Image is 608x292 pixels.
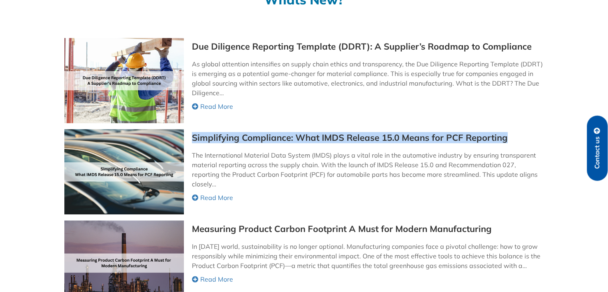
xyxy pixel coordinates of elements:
span: Read More [200,274,233,284]
p: In [DATE] world, sustainability is no longer optional. Manufacturing companies face a pivotal cha... [192,242,543,270]
span: Read More [200,102,233,111]
p: The International Material Data System (IMDS) plays a vital role in the automotive industry by en... [192,150,543,189]
span: Read More [200,193,233,202]
a: Read More [192,193,543,202]
a: Read More [192,102,543,111]
a: Read More [192,274,543,284]
a: Contact us [587,116,608,181]
p: As global attention intensifies on supply chain ethics and transparency, the Due Diligence Report... [192,59,543,98]
a: Due Diligence Reporting Template (DDRT): A Supplier’s Roadmap to Compliance [192,42,532,51]
span: Contact us [594,136,601,169]
a: Measuring Product Carbon Footprint A Must for Modern Manufacturing [192,224,492,234]
a: Simplifying Compliance: What IMDS Release 15.0 Means for PCF Reporting [192,133,508,142]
